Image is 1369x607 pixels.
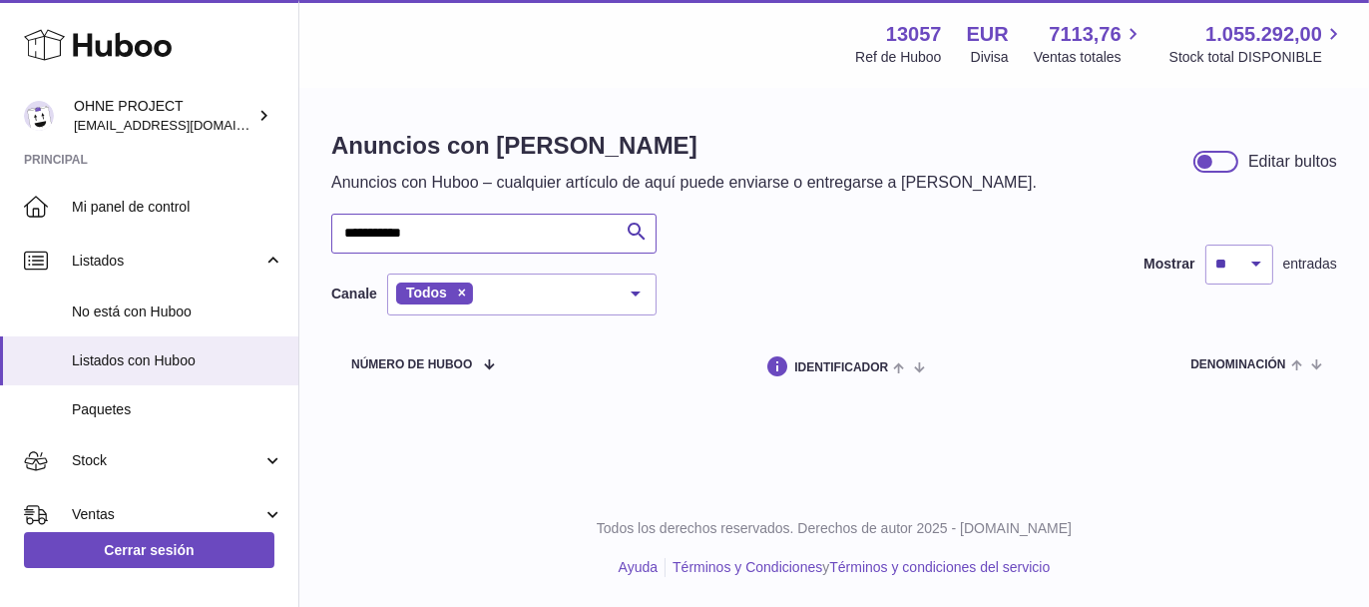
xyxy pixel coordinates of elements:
[967,21,1009,48] strong: EUR
[24,101,54,131] img: internalAdmin-13057@internal.huboo.com
[72,451,262,470] span: Stock
[794,361,888,374] span: identificador
[971,48,1009,67] div: Divisa
[886,21,942,48] strong: 13057
[331,130,1037,162] h1: Anuncios con [PERSON_NAME]
[72,252,262,271] span: Listados
[331,172,1037,194] p: Anuncios con Huboo – cualquier artículo de aquí puede enviarse o entregarse a [PERSON_NAME].
[1190,358,1285,371] span: denominación
[1205,21,1322,48] span: 1.055.292,00
[1034,21,1144,67] a: 7113,76 Ventas totales
[406,285,447,301] span: Todos
[1034,48,1144,67] span: Ventas totales
[72,351,283,370] span: Listados con Huboo
[1143,255,1194,274] label: Mostrar
[1049,21,1121,48] span: 7113,76
[829,559,1050,575] a: Términos y condiciones del servicio
[72,303,283,321] span: No está con Huboo
[351,358,472,371] span: número de Huboo
[1169,21,1345,67] a: 1.055.292,00 Stock total DISPONIBLE
[72,198,283,217] span: Mi panel de control
[315,519,1353,538] p: Todos los derechos reservados. Derechos de autor 2025 - [DOMAIN_NAME]
[74,97,253,135] div: OHNE PROJECT
[1169,48,1345,67] span: Stock total DISPONIBLE
[72,400,283,419] span: Paquetes
[331,285,377,303] label: Canale
[1248,151,1337,173] div: Editar bultos
[855,48,941,67] div: Ref de Huboo
[619,559,658,575] a: Ayuda
[673,559,822,575] a: Términos y Condiciones
[1283,255,1337,274] span: entradas
[74,117,293,133] span: [EMAIL_ADDRESS][DOMAIN_NAME]
[72,505,262,524] span: Ventas
[24,532,274,568] a: Cerrar sesión
[666,558,1050,577] li: y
